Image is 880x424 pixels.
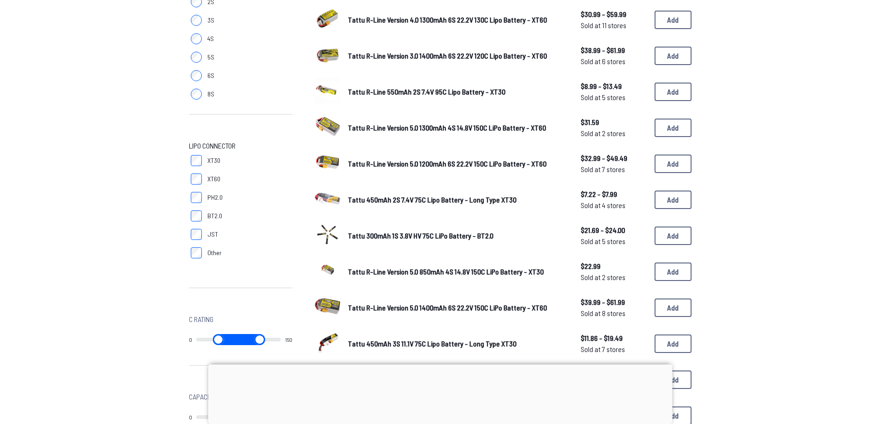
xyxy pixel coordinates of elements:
span: $7.22 - $7.99 [581,189,647,200]
span: 8S [207,90,214,99]
span: Tattu R-Line Version 5.0 1400mAh 6S 22.2V 150C LiPo Battery - XT60 [348,303,547,312]
span: 3S [207,16,214,25]
button: Add [655,227,692,245]
span: Sold at 5 stores [581,92,647,103]
img: image [315,42,340,67]
a: Tattu R-Line Version 5.0 1200mAh 6S 22.2V 150C LiPo Battery - XT60 [348,158,566,169]
span: LiPo Connector [189,140,236,151]
input: BT2.0 [191,210,202,221]
button: Add [655,11,692,29]
span: 6S [207,71,214,80]
a: image [315,149,340,178]
span: Tattu R-Line Version 5.0 850mAh 4S 14.8V 150C LiPo Battery - XT30 [348,267,544,276]
img: image [315,113,340,139]
span: XT60 [207,174,220,184]
a: image [315,293,340,322]
span: Tattu 450mAh 3S 11.1V 75C Lipo Battery - Long Type XT30 [348,339,516,348]
input: 6S [191,70,202,81]
output: 0 [189,413,192,421]
span: Tattu R-Line Version 5.0 1300mAh 4S 14.8V 150C LiPo Battery - XT60 [348,123,546,132]
a: Tattu R-Line Version 4.0 1300mAh 6S 22.2V 130C Lipo Battery - XT60 [348,14,566,25]
span: Sold at 2 stores [581,128,647,139]
input: PH2.0 [191,192,202,203]
span: Capacity (mAh) [189,391,232,402]
img: image [315,257,340,283]
a: Tattu R-Line Version 3.0 1400mAh 6S 22.2V 120C Lipo Battery - XT60 [348,50,566,61]
a: Tattu R-Line Version 5.0 850mAh 4S 14.8V 150C LiPo Battery - XT30 [348,266,566,277]
a: image [315,221,340,250]
span: Sold at 7 stores [581,344,647,355]
span: $39.99 - $61.99 [581,297,647,308]
span: 5S [207,53,214,62]
a: image [315,329,340,358]
span: Tattu 450mAh 2S 7.4V 75C Lipo Battery - Long Type XT30 [348,195,516,204]
img: image [315,78,340,103]
a: image [315,42,340,70]
button: Add [655,119,692,137]
span: $31.59 [581,117,647,128]
a: image [315,185,340,214]
span: Sold at 2 stores [581,272,647,283]
input: Other [191,247,202,258]
output: 150 [285,336,292,343]
img: image [315,329,340,355]
span: Tattu R-Line 550mAh 2S 7.4V 95C Lipo Battery - XT30 [348,87,505,96]
a: Tattu 450mAh 2S 7.4V 75C Lipo Battery - Long Type XT30 [348,194,566,205]
span: $22.99 [581,261,647,272]
span: Tattu R-Line Version 5.0 1200mAh 6S 22.2V 150C LiPo Battery - XT60 [348,159,546,168]
span: XT30 [207,156,220,165]
button: Add [655,299,692,317]
span: Sold at 7 stores [581,164,647,175]
img: image [315,185,340,211]
img: image [315,6,340,31]
span: Tattu 300mAh 1S 3.8V HV 75C LiPo Battery - BT2.0 [348,231,493,240]
img: image [315,221,340,247]
button: Add [655,47,692,65]
a: Tattu 450mAh 3S 11.1V 75C Lipo Battery - Long Type XT30 [348,338,566,349]
span: 4S [207,34,214,43]
button: Add [655,263,692,281]
span: Sold at 8 stores [581,308,647,319]
span: JST [207,230,218,239]
a: image [315,257,340,286]
span: $38.99 - $61.99 [581,45,647,56]
span: Tattu R-Line Version 3.0 1400mAh 6S 22.2V 120C Lipo Battery - XT60 [348,51,547,60]
a: Tattu 300mAh 1S 3.8V HV 75C LiPo Battery - BT2.0 [348,230,566,241]
button: Add [655,191,692,209]
input: XT30 [191,155,202,166]
span: Sold at 4 stores [581,200,647,211]
button: Add [655,334,692,353]
button: Add [655,83,692,101]
a: image [315,113,340,142]
span: $8.99 - $13.49 [581,81,647,92]
input: 5S [191,52,202,63]
img: image [315,293,340,319]
span: Sold at 5 stores [581,236,647,247]
input: 4S [191,33,202,44]
span: $32.99 - $49.49 [581,153,647,164]
a: Tattu R-Line 550mAh 2S 7.4V 95C Lipo Battery - XT30 [348,86,566,97]
a: image [315,78,340,106]
iframe: Advertisement [208,364,672,422]
span: $30.99 - $59.99 [581,9,647,20]
button: Add [655,370,692,389]
span: $21.69 - $24.00 [581,225,647,236]
img: image [315,149,340,175]
span: C Rating [189,314,213,325]
input: 8S [191,89,202,100]
span: Sold at 6 stores [581,56,647,67]
button: Add [655,155,692,173]
a: Tattu R-Line Version 5.0 1300mAh 4S 14.8V 150C LiPo Battery - XT60 [348,122,566,133]
span: BT2.0 [207,211,222,221]
input: XT60 [191,173,202,185]
a: Tattu R-Line Version 5.0 1400mAh 6S 22.2V 150C LiPo Battery - XT60 [348,302,566,313]
span: Sold at 11 stores [581,20,647,31]
input: JST [191,229,202,240]
output: 0 [189,336,192,343]
span: Other [207,248,222,257]
span: PH2.0 [207,193,223,202]
input: 3S [191,15,202,26]
span: $11.86 - $19.49 [581,333,647,344]
a: image [315,6,340,34]
span: Tattu R-Line Version 4.0 1300mAh 6S 22.2V 130C Lipo Battery - XT60 [348,15,547,24]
